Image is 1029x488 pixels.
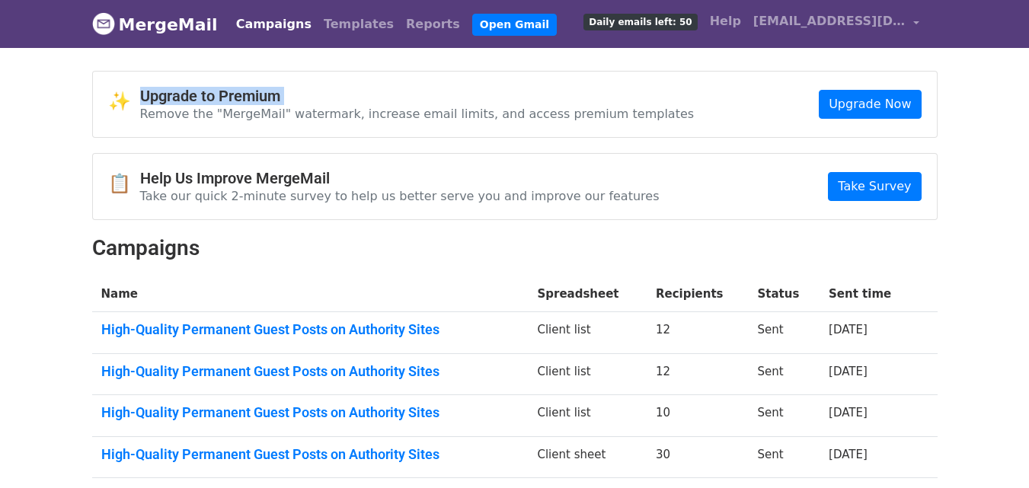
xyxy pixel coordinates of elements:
td: 30 [647,436,749,478]
td: 12 [647,353,749,395]
th: Status [749,276,820,312]
a: Reports [400,9,466,40]
td: Client list [528,312,647,354]
h4: Help Us Improve MergeMail [140,169,660,187]
a: Upgrade Now [819,90,921,119]
a: High-Quality Permanent Guest Posts on Authority Sites [101,446,519,463]
td: Client list [528,395,647,437]
a: Take Survey [828,172,921,201]
a: Open Gmail [472,14,557,36]
td: Sent [749,312,820,354]
span: Daily emails left: 50 [583,14,697,30]
a: Help [704,6,747,37]
a: MergeMail [92,8,218,40]
h4: Upgrade to Premium [140,87,695,105]
a: Templates [318,9,400,40]
p: Take our quick 2-minute survey to help us better serve you and improve our features [140,188,660,204]
td: 12 [647,312,749,354]
a: Campaigns [230,9,318,40]
img: MergeMail logo [92,12,115,35]
td: 10 [647,395,749,437]
td: Client sheet [528,436,647,478]
a: [EMAIL_ADDRESS][DOMAIN_NAME] [747,6,925,42]
a: [DATE] [829,448,868,461]
td: Sent [749,395,820,437]
th: Spreadsheet [528,276,647,312]
th: Recipients [647,276,749,312]
a: High-Quality Permanent Guest Posts on Authority Sites [101,404,519,421]
th: Sent time [820,276,916,312]
span: [EMAIL_ADDRESS][DOMAIN_NAME] [753,12,906,30]
th: Name [92,276,529,312]
h2: Campaigns [92,235,938,261]
span: ✨ [108,91,140,113]
a: [DATE] [829,323,868,336]
span: 📋 [108,173,140,195]
iframe: Chat Widget [953,415,1029,488]
td: Sent [749,353,820,395]
td: Sent [749,436,820,478]
a: [DATE] [829,365,868,378]
a: Daily emails left: 50 [577,6,703,37]
td: Client list [528,353,647,395]
p: Remove the "MergeMail" watermark, increase email limits, and access premium templates [140,106,695,122]
a: [DATE] [829,406,868,419]
a: High-Quality Permanent Guest Posts on Authority Sites [101,363,519,380]
a: High-Quality Permanent Guest Posts on Authority Sites [101,321,519,338]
